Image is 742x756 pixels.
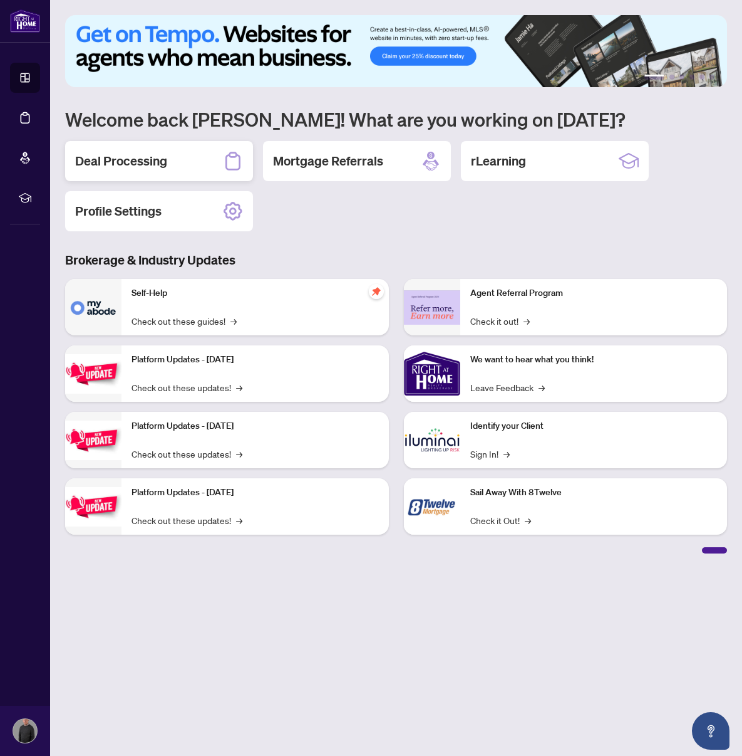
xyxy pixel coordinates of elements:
button: Open asap [692,712,729,750]
span: pushpin [369,284,384,299]
img: We want to hear what you think! [404,345,460,402]
button: 5 [699,75,704,80]
h1: Welcome back [PERSON_NAME]! What are you working on [DATE]? [65,107,727,131]
a: Check it out!→ [470,314,530,328]
img: Slide 0 [65,15,727,87]
p: Self-Help [131,286,379,300]
p: Sail Away With 8Twelve [470,486,718,500]
p: Platform Updates - [DATE] [131,353,379,367]
img: logo [10,9,40,33]
img: Platform Updates - July 21, 2025 [65,354,121,394]
p: We want to hear what you think! [470,353,718,367]
img: Agent Referral Program [404,290,460,325]
button: 1 [644,75,664,80]
span: → [525,513,531,527]
img: Identify your Client [404,412,460,468]
button: 2 [669,75,674,80]
a: Sign In!→ [470,447,510,461]
span: → [503,447,510,461]
a: Check it Out!→ [470,513,531,527]
button: 3 [679,75,684,80]
span: → [523,314,530,328]
p: Agent Referral Program [470,286,718,300]
p: Platform Updates - [DATE] [131,419,379,433]
p: Platform Updates - [DATE] [131,486,379,500]
span: → [230,314,237,328]
a: Check out these updates!→ [131,447,242,461]
a: Leave Feedback→ [470,381,545,394]
span: → [236,513,242,527]
span: → [236,381,242,394]
button: 4 [689,75,694,80]
button: 6 [709,75,714,80]
img: Platform Updates - July 8, 2025 [65,421,121,460]
h3: Brokerage & Industry Updates [65,251,727,269]
h2: Profile Settings [75,202,162,220]
h2: Deal Processing [75,152,167,170]
p: Identify your Client [470,419,718,433]
a: Check out these guides!→ [131,314,237,328]
img: Profile Icon [13,719,37,743]
h2: Mortgage Referrals [273,152,383,170]
h2: rLearning [471,152,526,170]
span: → [236,447,242,461]
a: Check out these updates!→ [131,513,242,527]
a: Check out these updates!→ [131,381,242,394]
img: Self-Help [65,279,121,335]
img: Sail Away With 8Twelve [404,478,460,535]
img: Platform Updates - June 23, 2025 [65,487,121,527]
span: → [538,381,545,394]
